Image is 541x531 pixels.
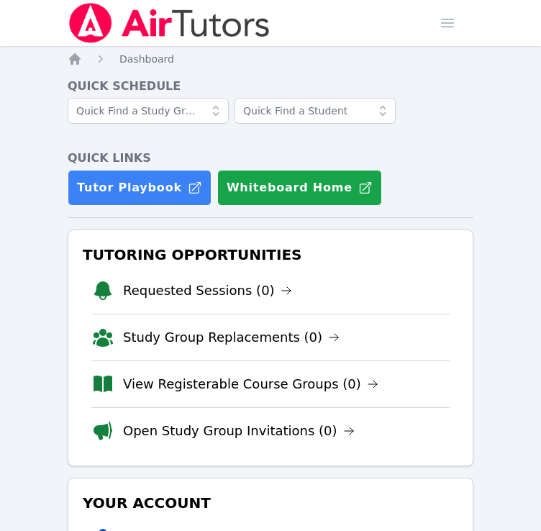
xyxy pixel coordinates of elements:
[123,327,340,348] a: Study Group Replacements (0)
[68,52,473,66] nav: Breadcrumb
[217,170,382,206] button: Whiteboard Home
[68,78,473,95] h4: Quick Schedule
[68,150,473,167] h4: Quick Links
[119,52,174,66] a: Dashboard
[119,53,174,65] span: Dashboard
[80,242,461,268] h3: Tutoring Opportunities
[123,421,355,441] a: Open Study Group Invitations (0)
[123,374,378,394] a: View Registerable Course Groups (0)
[123,281,292,301] a: Requested Sessions (0)
[68,3,271,43] img: Air Tutors
[80,490,461,516] h3: Your Account
[68,170,212,206] a: Tutor Playbook
[235,98,396,124] input: Quick Find a Student
[68,98,229,124] input: Quick Find a Study Group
